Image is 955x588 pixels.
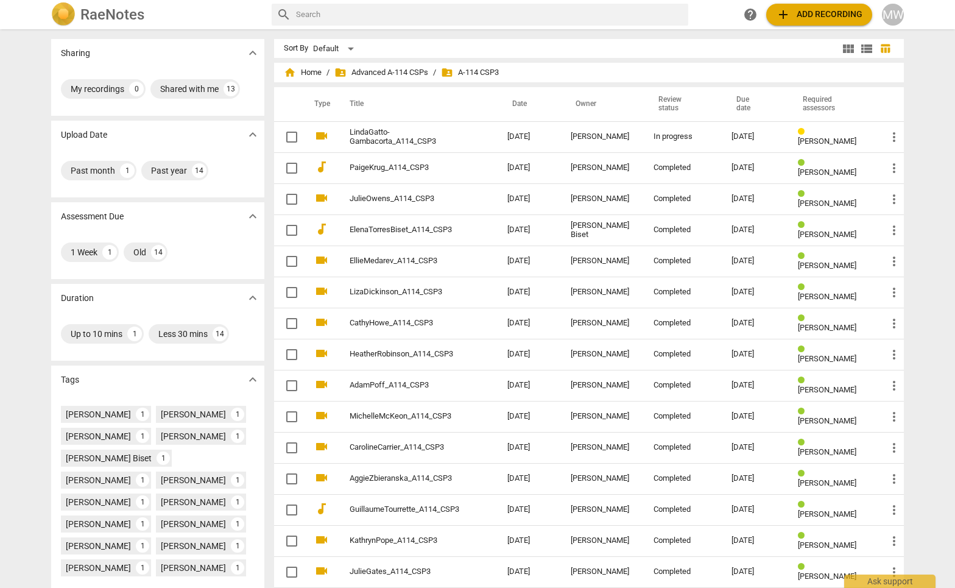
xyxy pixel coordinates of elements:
div: [PERSON_NAME] [571,505,634,514]
div: [DATE] [731,163,778,172]
a: KathrynPope_A114_CSP3 [350,536,463,545]
div: MW [882,4,904,26]
span: folder_shared [334,66,347,79]
div: Completed [654,505,711,514]
td: [DATE] [498,525,561,556]
span: expand_more [245,291,260,305]
div: [DATE] [731,474,778,483]
div: 1 [231,561,244,575]
span: more_vert [887,565,901,579]
span: A-114 CSP3 [441,66,499,79]
div: 1 [120,163,135,178]
div: [PERSON_NAME] [66,518,131,530]
span: videocam [314,470,329,485]
div: 1 [231,430,244,443]
span: videocam [314,377,329,392]
span: Review status: completed [798,314,809,323]
span: [PERSON_NAME] [798,416,856,425]
span: Review status: completed [798,531,809,540]
span: more_vert [887,472,901,486]
div: [PERSON_NAME] [571,350,634,359]
a: MichelleMcKeon_A114_CSP3 [350,412,463,421]
div: Completed [654,536,711,545]
td: [DATE] [498,183,561,214]
span: [PERSON_NAME] [798,354,856,363]
span: [PERSON_NAME] [798,136,856,146]
div: [DATE] [731,225,778,235]
div: In progress [654,132,711,141]
a: HeatherRobinson_A114_CSP3 [350,350,463,359]
span: home [284,66,296,79]
div: 1 [231,495,244,509]
div: [PERSON_NAME] [161,496,226,508]
td: [DATE] [498,556,561,587]
div: [PERSON_NAME] [571,132,634,141]
span: [PERSON_NAME] [798,509,856,519]
div: 1 [136,495,149,509]
div: [PERSON_NAME] [571,381,634,390]
td: [DATE] [498,214,561,246]
div: 1 [136,539,149,553]
p: Sharing [61,47,90,60]
div: 1 [231,408,244,421]
span: more_vert [887,223,901,238]
button: Show more [244,289,262,307]
div: [PERSON_NAME] [571,319,634,328]
div: [PERSON_NAME] [66,430,131,442]
span: more_vert [887,503,901,517]
td: [DATE] [498,401,561,432]
a: LogoRaeNotes [51,2,262,27]
a: Help [739,4,761,26]
span: [PERSON_NAME] [798,230,856,239]
div: Less 30 mins [158,328,208,340]
div: [DATE] [731,381,778,390]
span: more_vert [887,285,901,300]
div: My recordings [71,83,124,95]
span: [PERSON_NAME] [798,478,856,487]
div: Completed [654,443,711,452]
div: 1 [231,473,244,487]
span: more_vert [887,130,901,144]
span: Review status: completed [798,158,809,168]
div: Completed [654,194,711,204]
div: [PERSON_NAME] Biset [571,221,634,239]
div: 1 [136,473,149,487]
th: Owner [561,87,644,121]
a: CathyHowe_A114_CSP3 [350,319,463,328]
span: view_list [859,41,874,56]
div: 1 [231,539,244,553]
span: more_vert [887,378,901,393]
div: 1 [136,430,149,443]
img: Logo [51,2,76,27]
th: Required assessors [788,87,877,121]
span: view_module [841,41,856,56]
span: videocam [314,408,329,423]
button: List view [858,40,876,58]
button: Tile view [839,40,858,58]
div: Ask support [844,575,936,588]
a: AdamPoff_A114_CSP3 [350,381,463,390]
div: 1 [127,327,142,341]
span: audiotrack [314,222,329,236]
div: Completed [654,381,711,390]
div: [DATE] [731,350,778,359]
div: [PERSON_NAME] [571,288,634,297]
div: Default [313,39,358,58]
div: [DATE] [731,443,778,452]
div: [PERSON_NAME] [66,540,131,552]
div: Sort By [284,44,308,53]
span: more_vert [887,534,901,548]
span: videocam [314,564,329,578]
div: 1 [231,517,244,531]
th: Title [335,87,498,121]
div: Completed [654,319,711,328]
th: Date [498,87,561,121]
button: Show more [244,207,262,225]
div: Old [133,246,146,258]
span: Review status: completed [798,252,809,261]
p: Upload Date [61,129,107,141]
a: JulieGates_A114_CSP3 [350,567,463,576]
div: Completed [654,288,711,297]
div: [PERSON_NAME] [66,562,131,574]
td: [DATE] [498,246,561,277]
